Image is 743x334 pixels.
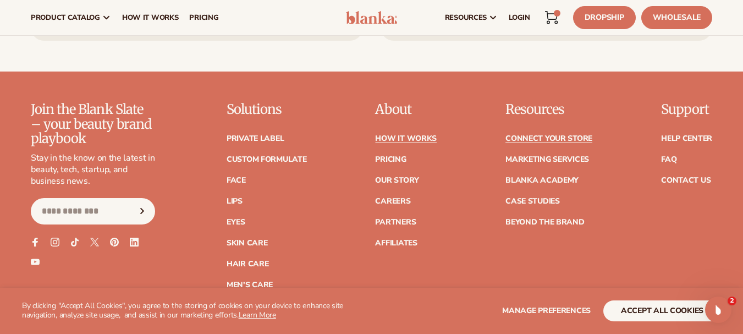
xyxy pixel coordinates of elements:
a: Wholesale [641,6,712,29]
a: How It Works [375,135,437,143]
span: resources [445,13,487,22]
button: accept all cookies [603,300,721,321]
a: Contact Us [661,177,711,184]
p: Solutions [227,102,307,117]
img: logo [346,11,398,24]
a: Help Center [661,135,712,143]
a: Face [227,177,246,184]
a: Case Studies [505,198,560,205]
a: Partners [375,218,416,226]
a: Affiliates [375,239,417,247]
a: Custom formulate [227,156,307,163]
p: Join the Blank Slate – your beauty brand playbook [31,102,155,146]
a: Dropship [573,6,636,29]
iframe: Intercom live chat [705,297,731,323]
a: Skin Care [227,239,267,247]
a: Men's Care [227,281,273,289]
button: Manage preferences [502,300,591,321]
span: LOGIN [509,13,530,22]
a: Pricing [375,156,406,163]
p: Support [661,102,712,117]
a: Private label [227,135,284,143]
p: By clicking "Accept All Cookies", you agree to the storing of cookies on your device to enhance s... [22,302,367,320]
span: How It Works [122,13,179,22]
a: FAQ [661,156,676,163]
p: About [375,102,437,117]
a: Lips [227,198,243,205]
span: product catalog [31,13,100,22]
span: 2 [728,297,736,305]
a: Learn More [239,310,276,320]
p: Resources [505,102,592,117]
a: Blanka Academy [505,177,579,184]
a: Hair Care [227,260,268,268]
a: Eyes [227,218,245,226]
a: Connect your store [505,135,592,143]
span: Manage preferences [502,305,591,316]
p: Stay in the know on the latest in beauty, tech, startup, and business news. [31,152,155,187]
a: Careers [375,198,410,205]
button: Subscribe [130,198,155,225]
a: Marketing services [505,156,589,163]
a: Our Story [375,177,419,184]
a: Beyond the brand [505,218,585,226]
span: pricing [189,13,218,22]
